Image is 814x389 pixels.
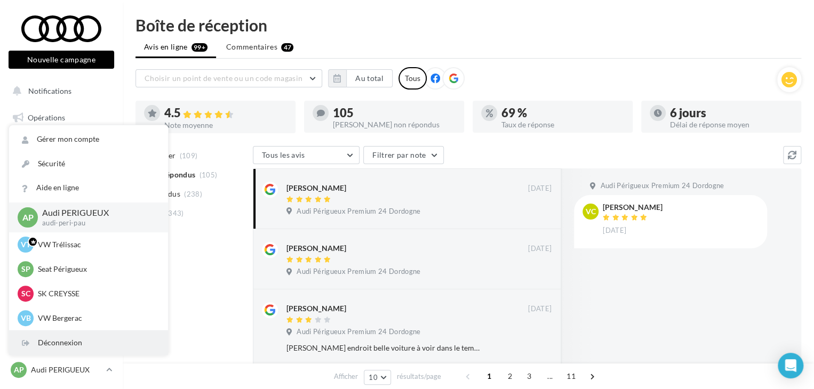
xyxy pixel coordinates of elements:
span: 10 [369,373,378,382]
p: Seat Périgueux [38,264,155,274]
span: SP [21,264,30,274]
div: Tous [398,67,427,90]
p: VW Trélissac [38,239,155,250]
a: AFFICHAGE PRESSE MD [6,266,116,298]
p: Audi PERIGUEUX [31,364,102,375]
div: Taux de réponse [501,121,624,128]
div: Délai de réponse moyen [670,121,793,128]
button: 10 [364,370,391,385]
p: VW Bergerac [38,313,155,323]
span: [DATE] [603,226,626,236]
span: Afficher [334,371,358,382]
div: [PERSON_NAME] [286,243,346,254]
span: [DATE] [528,304,552,314]
a: Gérer mon compte [9,127,168,151]
p: audi-peri-pau [42,218,151,228]
span: résultats/page [397,371,441,382]
span: ... [541,368,558,385]
p: SK CREYSSE [38,288,155,299]
span: 2 [501,368,518,385]
span: Audi Périgueux Premium 24 Dordogne [297,327,420,337]
a: Visibilité en ligne [6,160,116,183]
span: 1 [481,368,498,385]
div: Déconnexion [9,331,168,355]
a: Sécurité [9,152,168,176]
span: (238) [184,190,202,198]
a: Campagnes [6,187,116,209]
span: Choisir un point de vente ou un code magasin [145,74,302,83]
div: [PERSON_NAME] [286,183,346,193]
span: AP [22,211,34,223]
span: Tous les avis [262,150,305,159]
span: [DATE] [528,244,552,254]
button: Au total [328,69,393,87]
span: VT [21,239,30,250]
div: 47 [281,43,293,52]
a: Contacts [6,213,116,236]
span: AP [14,364,24,375]
a: AP Audi PERIGUEUX [9,360,114,380]
span: (109) [180,151,198,160]
button: Notifications [6,80,112,102]
span: Audi Périgueux Premium 24 Dordogne [600,181,724,191]
button: Nouvelle campagne [9,51,114,69]
button: Au total [346,69,393,87]
a: Boîte de réception99+ [6,133,116,156]
span: Notifications [28,86,71,95]
div: Open Intercom Messenger [778,353,803,378]
button: Tous les avis [253,146,360,164]
div: [PERSON_NAME] endroit belle voiture à voir dans le temps au moment de change de voiture [286,343,482,353]
p: Audi PERIGUEUX [42,207,151,219]
div: [PERSON_NAME] [286,303,346,314]
span: SC [21,288,30,299]
div: 6 jours [670,107,793,119]
button: Choisir un point de vente ou un code magasin [135,69,322,87]
span: Commentaires [226,42,277,52]
div: 4.5 [164,107,287,119]
span: 11 [562,368,580,385]
span: Audi Périgueux Premium 24 Dordogne [297,267,420,277]
a: Opérations [6,107,116,129]
div: 69 % [501,107,624,119]
div: 105 [333,107,456,119]
span: Audi Périgueux Premium 24 Dordogne [297,207,420,216]
button: Filtrer par note [363,146,444,164]
span: 3 [521,368,538,385]
div: [PERSON_NAME] [603,204,663,211]
span: [DATE] [528,184,552,193]
span: (343) [166,209,184,217]
span: VC [586,206,596,217]
div: Boîte de réception [135,17,801,33]
div: Note moyenne [164,121,287,129]
a: Médiathèque [6,240,116,262]
span: VB [21,313,31,323]
div: [PERSON_NAME] non répondus [333,121,456,128]
a: Aide en ligne [9,176,168,200]
span: Opérations [28,113,65,122]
